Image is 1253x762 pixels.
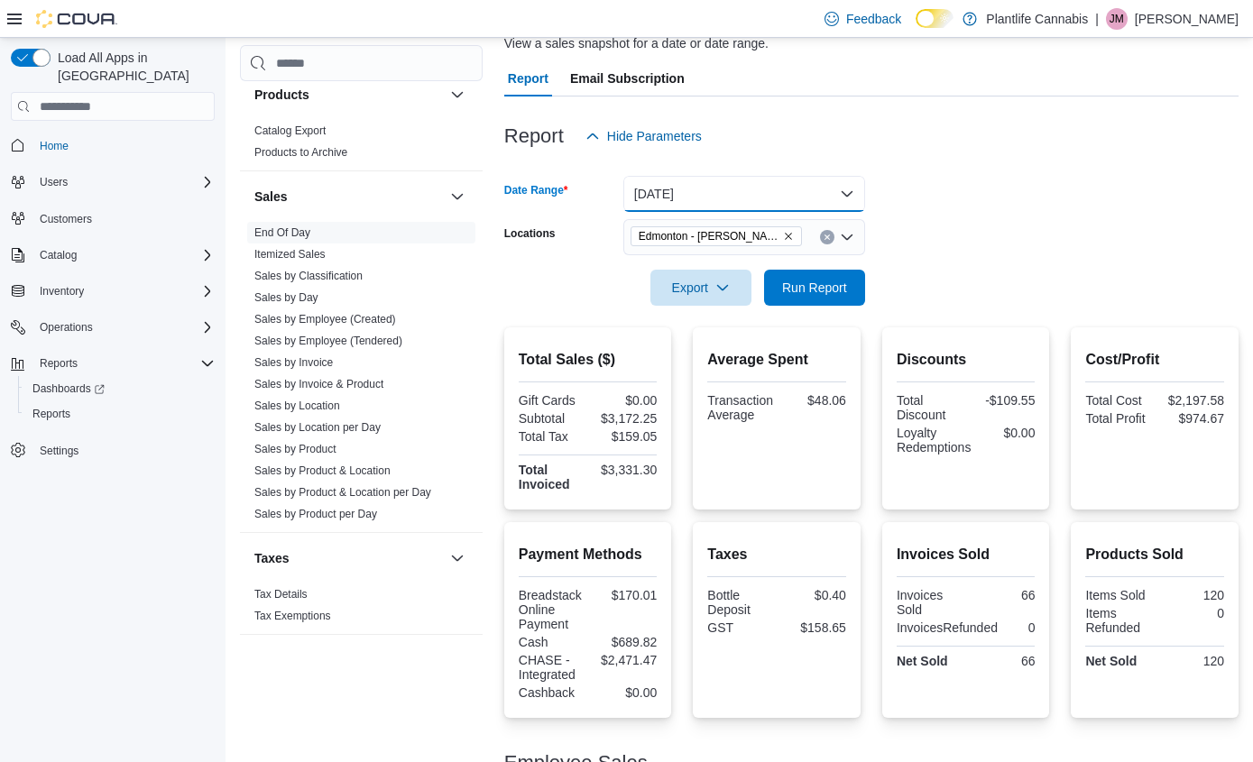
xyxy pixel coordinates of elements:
[897,544,1036,565] h2: Invoices Sold
[254,464,391,478] span: Sales by Product & Location
[254,86,309,104] h3: Products
[40,212,92,226] span: Customers
[897,654,948,668] strong: Net Sold
[254,588,308,601] a: Tax Details
[40,284,84,298] span: Inventory
[508,60,548,96] span: Report
[240,222,483,532] div: Sales
[254,335,402,347] a: Sales by Employee (Tendered)
[970,393,1036,408] div: -$109.55
[519,588,585,631] div: Breadstack Online Payment
[18,401,222,427] button: Reports
[970,654,1036,668] div: 66
[780,393,846,408] div: $48.06
[1158,606,1224,620] div: 0
[32,207,215,230] span: Customers
[40,248,77,262] span: Catalog
[254,443,336,455] a: Sales by Product
[36,10,117,28] img: Cova
[254,420,381,435] span: Sales by Location per Day
[4,351,222,376] button: Reports
[40,444,78,458] span: Settings
[986,8,1088,30] p: Plantlife Cannabis
[4,315,222,340] button: Operations
[897,349,1036,371] h2: Discounts
[570,60,685,96] span: Email Subscription
[4,132,222,158] button: Home
[1085,654,1137,668] strong: Net Sold
[32,171,215,193] span: Users
[254,356,333,369] a: Sales by Invoice
[32,353,85,374] button: Reports
[254,270,363,282] a: Sales by Classification
[254,248,326,261] a: Itemized Sales
[32,353,215,374] span: Reports
[970,588,1036,602] div: 66
[783,231,794,242] button: Remove Edmonton - Terra Losa from selection in this group
[254,124,326,137] a: Catalog Export
[32,317,100,338] button: Operations
[782,279,847,297] span: Run Report
[4,437,222,464] button: Settings
[4,170,222,195] button: Users
[11,124,215,510] nav: Complex example
[592,653,658,667] div: $2,471.47
[254,146,347,159] a: Products to Archive
[32,208,99,230] a: Customers
[504,34,769,53] div: View a sales snapshot for a date or date range.
[1085,393,1151,408] div: Total Cost
[1085,588,1151,602] div: Items Sold
[32,244,215,266] span: Catalog
[254,86,443,104] button: Products
[40,175,68,189] span: Users
[25,378,112,399] a: Dashboards
[519,393,585,408] div: Gift Cards
[25,403,78,425] a: Reports
[254,399,340,412] a: Sales by Location
[40,139,69,153] span: Home
[707,620,773,635] div: GST
[254,549,290,567] h3: Taxes
[40,356,78,371] span: Reports
[254,421,381,434] a: Sales by Location per Day
[4,279,222,304] button: Inventory
[240,583,483,634] div: Taxes
[519,685,585,700] div: Cashback
[254,312,396,326] span: Sales by Employee (Created)
[32,407,70,421] span: Reports
[254,188,288,206] h3: Sales
[254,188,443,206] button: Sales
[254,485,431,500] span: Sales by Product & Location per Day
[1005,620,1035,635] div: 0
[254,508,377,520] a: Sales by Product per Day
[32,280,91,302] button: Inventory
[817,1,908,37] a: Feedback
[707,544,846,565] h2: Taxes
[846,10,901,28] span: Feedback
[631,226,802,246] span: Edmonton - Terra Losa
[254,609,331,623] span: Tax Exemptions
[1085,544,1224,565] h2: Products Sold
[240,120,483,170] div: Products
[578,118,709,154] button: Hide Parameters
[254,291,318,304] a: Sales by Day
[707,349,846,371] h2: Average Spent
[254,486,431,499] a: Sales by Product & Location per Day
[897,426,972,454] div: Loyalty Redemptions
[254,549,443,567] button: Taxes
[18,376,222,401] a: Dashboards
[519,653,585,682] div: CHASE - Integrated
[1158,588,1224,602] div: 120
[1135,8,1239,30] p: [PERSON_NAME]
[592,635,658,649] div: $689.82
[254,225,310,240] span: End Of Day
[4,243,222,268] button: Catalog
[32,280,215,302] span: Inventory
[504,183,568,197] label: Date Range
[840,230,854,244] button: Open list of options
[32,133,215,156] span: Home
[32,171,75,193] button: Users
[447,84,468,106] button: Products
[32,244,84,266] button: Catalog
[1110,8,1124,30] span: JM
